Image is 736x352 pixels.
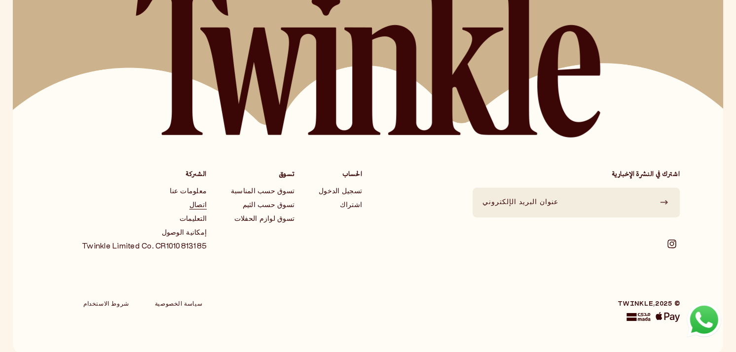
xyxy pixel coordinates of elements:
a: Twinkle Limited Co. CR1010813185 [82,243,207,251]
small: © 2025, [618,301,680,307]
h2: اشترك في النشرة الإخبارية [473,172,680,178]
button: يشترك [653,188,675,217]
a: اتصال [82,202,207,210]
h3: تسوق [211,172,294,178]
a: Twinkle [618,301,653,307]
h3: الحساب [299,172,362,178]
a: تسجيل الدخول [319,188,362,196]
a: سياسة الخصوصية [155,301,202,307]
a: تسوق لوازم الحفلات [231,215,294,223]
h3: الشىركة [62,172,207,178]
a: إمكانية الوصول [82,229,207,237]
a: معلومات عنا [82,188,207,196]
a: اشتراك [319,202,362,210]
a: التعليمات [82,215,207,223]
a: تسوق حسب المناسبة [231,188,294,196]
a: شروط الاستخدام [83,301,129,307]
a: تسوق حسب الثيم [231,202,294,210]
